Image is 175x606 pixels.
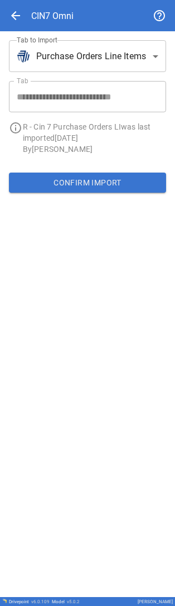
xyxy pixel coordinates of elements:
img: Drivepoint [2,599,7,603]
div: Model [52,599,80,604]
span: arrow_back [9,9,22,22]
button: Confirm Import [9,173,166,193]
p: R - Cin 7 Purchase Orders LI was last imported [DATE] [23,121,166,144]
span: info_outline [9,121,22,135]
span: v 5.0.2 [67,599,80,604]
div: [PERSON_NAME] [138,599,173,604]
label: Tab to Import [17,35,57,45]
div: CIN7 Omni [31,11,74,21]
span: Purchase Orders Line Items [36,50,146,63]
p: By [PERSON_NAME] [23,144,166,155]
label: Tab [17,76,28,85]
span: v 6.0.109 [31,599,50,604]
div: Drivepoint [9,599,50,604]
img: brand icon not found [17,50,30,63]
